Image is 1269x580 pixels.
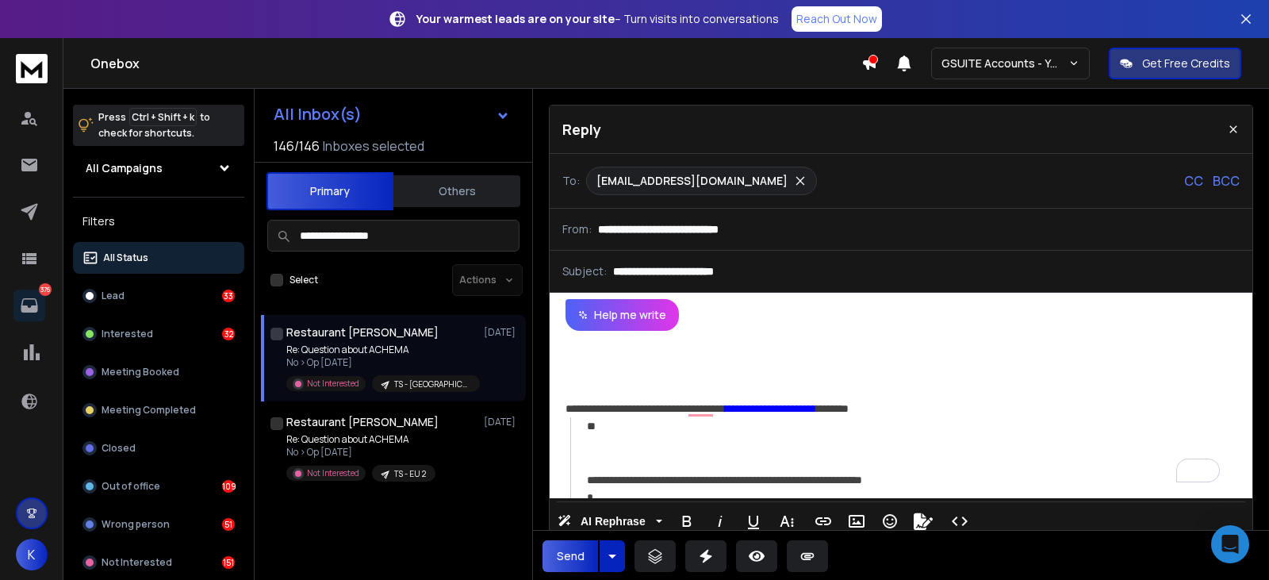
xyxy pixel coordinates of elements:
[554,505,665,537] button: AI Rephrase
[73,242,244,274] button: All Status
[73,210,244,232] h3: Filters
[908,505,938,537] button: Signature
[577,515,649,528] span: AI Rephrase
[672,505,702,537] button: Bold (Ctrl+B)
[286,433,435,446] p: Re: Question about ACHEMA
[596,173,788,189] p: [EMAIL_ADDRESS][DOMAIN_NAME]
[102,404,196,417] p: Meeting Completed
[102,556,172,569] p: Not Interested
[562,118,601,140] p: Reply
[416,11,615,26] strong: Your warmest leads are on your site
[393,174,520,209] button: Others
[222,556,235,569] div: 151
[274,136,320,156] span: 146 / 146
[102,480,160,493] p: Out of office
[323,136,424,156] h3: Inboxes selected
[307,378,359,390] p: Not Interested
[394,468,426,480] p: TS - EU 2
[562,263,607,279] p: Subject:
[73,432,244,464] button: Closed
[772,505,802,537] button: More Text
[261,98,523,130] button: All Inbox(s)
[102,518,170,531] p: Wrong person
[484,416,519,428] p: [DATE]
[222,518,235,531] div: 51
[73,547,244,578] button: Not Interested151
[222,328,235,340] div: 32
[286,446,435,459] p: No > Op [DATE]
[1213,171,1240,190] p: BCC
[1109,48,1241,79] button: Get Free Credits
[73,509,244,540] button: Wrong person51
[98,109,210,141] p: Press to check for shortcuts.
[286,325,439,340] h1: Restaurant [PERSON_NAME]
[945,505,975,537] button: Code View
[16,539,48,570] button: K
[286,414,439,430] h1: Restaurant [PERSON_NAME]
[73,394,244,426] button: Meeting Completed
[102,366,179,378] p: Meeting Booked
[875,505,905,537] button: Emoticons
[16,54,48,83] img: logo
[307,467,359,479] p: Not Interested
[73,280,244,312] button: Lead33
[73,318,244,350] button: Interested32
[274,106,362,122] h1: All Inbox(s)
[90,54,861,73] h1: Onebox
[86,160,163,176] h1: All Campaigns
[565,299,679,331] button: Help me write
[808,505,838,537] button: Insert Link (Ctrl+K)
[102,290,125,302] p: Lead
[222,290,235,302] div: 33
[39,283,52,296] p: 376
[550,331,1252,498] div: To enrich screen reader interactions, please activate Accessibility in Grammarly extension settings
[738,505,769,537] button: Underline (Ctrl+U)
[705,505,735,537] button: Italic (Ctrl+I)
[484,326,519,339] p: [DATE]
[73,152,244,184] button: All Campaigns
[289,274,318,286] label: Select
[286,356,477,369] p: No > Op [DATE]
[562,221,592,237] p: From:
[266,172,393,210] button: Primary
[842,505,872,537] button: Insert Image (Ctrl+P)
[13,290,45,321] a: 376
[103,252,148,264] p: All Status
[542,540,598,572] button: Send
[73,471,244,502] button: Out of office109
[102,442,136,455] p: Closed
[562,173,580,189] p: To:
[941,56,1068,71] p: GSUITE Accounts - YC outreach
[222,480,235,493] div: 109
[416,11,779,27] p: – Turn visits into conversations
[286,344,477,356] p: Re: Question about ACHEMA
[129,108,197,126] span: Ctrl + Shift + k
[73,356,244,388] button: Meeting Booked
[1184,171,1203,190] p: CC
[1142,56,1230,71] p: Get Free Credits
[102,328,153,340] p: Interested
[394,378,470,390] p: TS - [GEOGRAPHIC_DATA] 2
[1211,525,1249,563] div: Open Intercom Messenger
[792,6,882,32] a: Reach Out Now
[796,11,877,27] p: Reach Out Now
